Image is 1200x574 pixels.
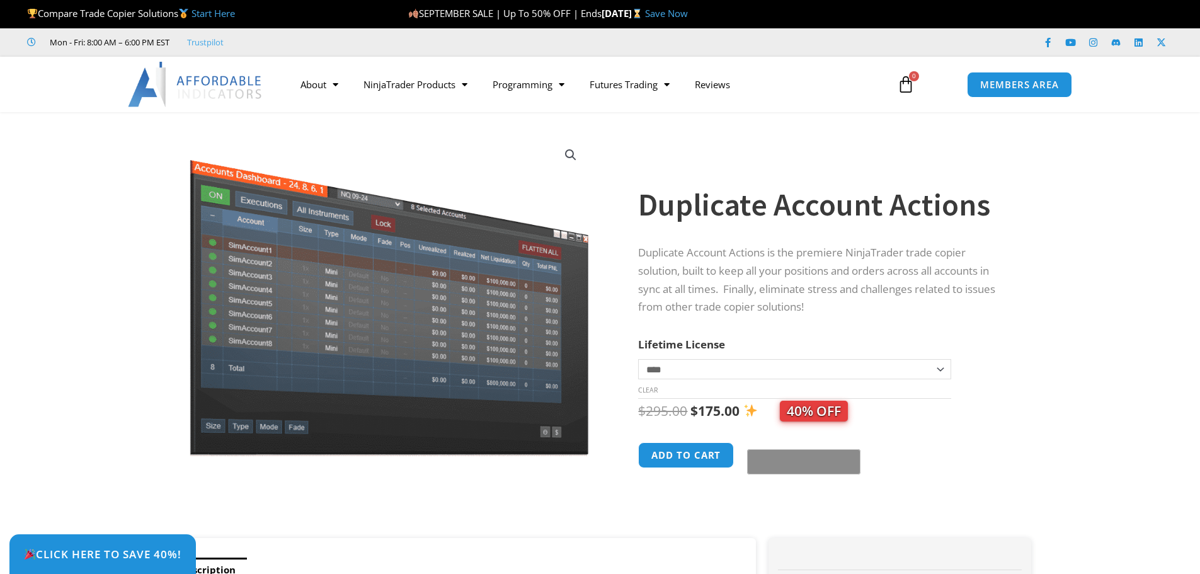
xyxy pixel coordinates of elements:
a: Futures Trading [577,70,682,99]
span: Click Here to save 40%! [24,549,181,560]
a: Clear options [638,386,658,394]
span: Mon - Fri: 8:00 AM – 6:00 PM EST [47,35,169,50]
a: MEMBERS AREA [967,72,1072,98]
span: SEPTEMBER SALE | Up To 50% OFF | Ends [408,7,602,20]
bdi: 175.00 [690,402,740,420]
bdi: 295.00 [638,402,687,420]
span: $ [690,402,698,420]
a: 🎉Click Here to save 40%! [9,534,196,574]
label: Lifetime License [638,337,725,352]
img: 🎉 [25,549,35,560]
button: Add to cart [638,442,734,468]
h1: Duplicate Account Actions [638,183,1006,227]
img: 🍂 [409,9,418,18]
a: Reviews [682,70,743,99]
span: MEMBERS AREA [980,80,1059,89]
span: 0 [909,71,919,81]
a: About [288,70,351,99]
img: LogoAI | Affordable Indicators – NinjaTrader [128,62,263,107]
iframe: Secure express checkout frame [745,440,858,442]
a: NinjaTrader Products [351,70,480,99]
img: 🏆 [28,9,37,18]
a: Programming [480,70,577,99]
img: ⌛ [632,9,642,18]
span: $ [638,402,646,420]
a: 0 [878,66,934,103]
span: Compare Trade Copier Solutions [27,7,235,20]
a: Start Here [191,7,235,20]
a: Save Now [645,7,688,20]
p: Duplicate Account Actions is the premiere NinjaTrader trade copier solution, built to keep all yo... [638,244,1006,317]
a: Trustpilot [187,35,224,50]
img: Screenshot 2024-08-26 15414455555 [186,134,591,456]
nav: Menu [288,70,883,99]
strong: [DATE] [602,7,645,20]
span: 40% OFF [780,401,848,422]
button: Buy with GPay [747,449,860,474]
a: View full-screen image gallery [559,144,582,166]
img: 🥇 [179,9,188,18]
img: ✨ [744,404,757,417]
